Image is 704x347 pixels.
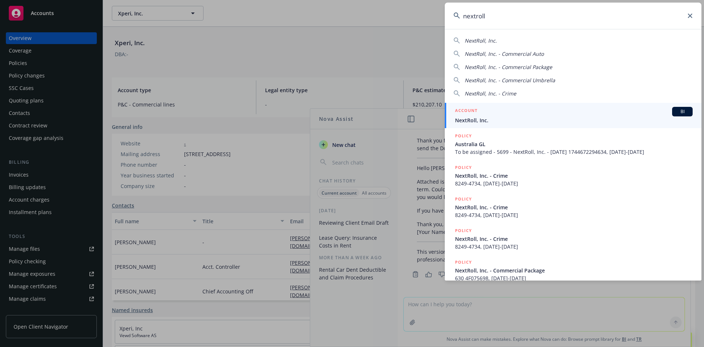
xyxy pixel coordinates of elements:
[465,50,544,57] span: NextRoll, Inc. - Commercial Auto
[465,37,497,44] span: NextRoll, Inc.
[455,235,693,243] span: NextRoll, Inc. - Crime
[455,195,472,203] h5: POLICY
[445,223,701,254] a: POLICYNextRoll, Inc. - Crime8249-4734, [DATE]-[DATE]
[465,64,552,71] span: NextRoll, Inc. - Commercial Package
[465,77,555,84] span: NextRoll, Inc. - Commercial Umbrella
[455,116,693,124] span: NextRoll, Inc.
[455,259,472,266] h5: POLICY
[445,191,701,223] a: POLICYNextRoll, Inc. - Crime8249-4734, [DATE]-[DATE]
[455,180,693,187] span: 8249-4734, [DATE]-[DATE]
[465,90,516,97] span: NextRoll, Inc. - Crime
[455,274,693,282] span: 630 4F075698, [DATE]-[DATE]
[455,140,693,148] span: Australia GL
[445,103,701,128] a: ACCOUNTBINextRoll, Inc.
[455,132,472,140] h5: POLICY
[455,203,693,211] span: NextRoll, Inc. - Crime
[455,267,693,274] span: NextRoll, Inc. - Commercial Package
[455,243,693,250] span: 8249-4734, [DATE]-[DATE]
[455,211,693,219] span: 8249-4734, [DATE]-[DATE]
[445,3,701,29] input: Search...
[455,148,693,156] span: To be assigned - 5699 - NextRoll, Inc. - [DATE] 1744672294634, [DATE]-[DATE]
[445,254,701,286] a: POLICYNextRoll, Inc. - Commercial Package630 4F075698, [DATE]-[DATE]
[445,160,701,191] a: POLICYNextRoll, Inc. - Crime8249-4734, [DATE]-[DATE]
[455,172,693,180] span: NextRoll, Inc. - Crime
[455,227,472,234] h5: POLICY
[675,108,690,115] span: BI
[455,107,477,116] h5: ACCOUNT
[445,128,701,160] a: POLICYAustralia GLTo be assigned - 5699 - NextRoll, Inc. - [DATE] 1744672294634, [DATE]-[DATE]
[455,164,472,171] h5: POLICY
